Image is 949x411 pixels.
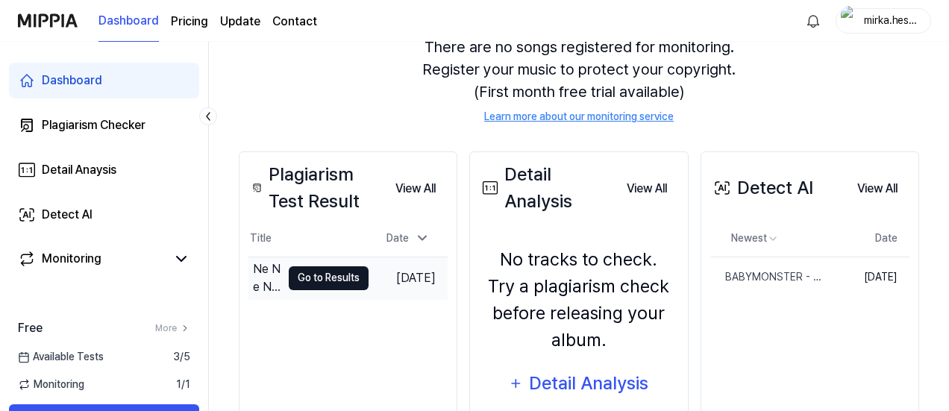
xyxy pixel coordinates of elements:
img: profile [841,6,859,36]
button: View All [845,174,909,204]
th: Date [823,221,909,257]
div: Dashboard [42,72,102,90]
div: Detail Analysis [479,161,614,215]
span: Free [18,319,43,337]
a: Plagiarism Checker [9,107,199,143]
button: Go to Results [289,266,369,290]
a: Detect AI [9,197,199,233]
button: View All [383,174,448,204]
a: More [155,321,190,335]
span: Available Tests [18,349,104,365]
a: Update [220,13,260,31]
td: [DATE] [369,257,448,299]
div: No tracks to check. Try a plagiarism check before releasing your album. [479,246,678,354]
a: View All [845,173,909,204]
button: profilemirka.hesova [836,8,931,34]
div: Monitoring [42,250,101,268]
div: Detail Anaysis [42,161,116,179]
div: Detect AI [710,175,813,201]
div: Date [380,226,436,251]
a: Pricing [171,13,208,31]
a: Detail Anaysis [9,152,199,188]
a: Dashboard [9,63,199,98]
span: 1 / 1 [176,377,190,392]
div: Plagiarism Test Result [248,161,383,215]
span: 3 / 5 [173,349,190,365]
a: Contact [272,13,317,31]
button: Detail Analysis [499,365,659,401]
a: View All [383,173,448,204]
th: Title [248,221,369,257]
div: Plagiarism Checker [42,116,145,134]
div: Detail Analysis [528,369,650,398]
a: Dashboard [98,1,159,42]
div: BABYMONSTER - ‘FOREVER’ M⧸V [710,269,823,285]
div: Ne Ne Ne - Adelka demo [253,260,281,296]
td: [DATE] [823,257,909,297]
button: View All [615,174,679,204]
img: 알림 [804,12,822,30]
a: Learn more about our monitoring service [484,109,674,125]
div: There are no songs registered for monitoring. Register your music to protect your copyright. (Fir... [239,18,919,142]
a: Monitoring [18,250,166,268]
div: mirka.hesova [863,12,921,28]
a: BABYMONSTER - ‘FOREVER’ M⧸V [710,257,823,297]
span: Monitoring [18,377,84,392]
div: Detect AI [42,206,93,224]
a: View All [615,173,679,204]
